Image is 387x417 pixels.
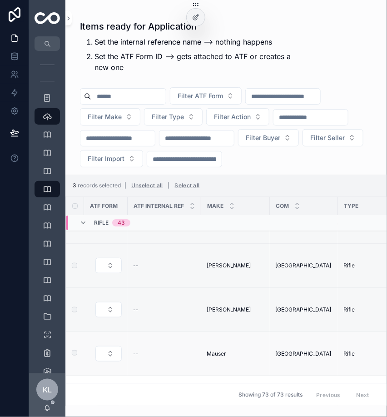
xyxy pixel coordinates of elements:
span: Rifle [343,350,355,357]
span: Filter Seller [310,133,345,142]
a: Mauser [207,350,264,357]
a: Select Button [95,346,122,362]
span: ATF Form [90,202,118,210]
span: [PERSON_NAME] [207,262,251,269]
span: Rifle [94,220,109,227]
span: Filter Action [214,112,251,121]
span: KL [43,384,52,395]
span: -- [133,262,139,269]
button: Select Button [170,87,242,105]
button: Unselect all [128,178,166,193]
p: Set the ATF Form ID --> gets attached to ATF or creates a new one [94,51,304,73]
a: -- [133,306,196,313]
a: [GEOGRAPHIC_DATA] [275,350,332,357]
a: -- [133,262,196,269]
span: COM [276,202,289,210]
button: Select Button [303,129,363,146]
a: [GEOGRAPHIC_DATA] [275,262,332,269]
span: Rifle [343,262,355,269]
span: Filter Make [88,112,122,121]
span: [GEOGRAPHIC_DATA] [275,262,331,269]
button: Select Button [206,108,269,126]
button: Select all [172,178,203,193]
h1: Items ready for Application [80,20,304,33]
span: | [168,182,170,189]
span: ATF Internal Ref [134,202,184,210]
a: [GEOGRAPHIC_DATA] [275,306,332,313]
a: [PERSON_NAME] [207,306,264,313]
button: Select Button [238,129,299,146]
button: Select Button [95,346,122,362]
span: Filter Type [152,112,184,121]
div: 43 [118,220,125,227]
span: -- [133,350,139,357]
button: Select Button [144,108,203,126]
span: Showing 73 of 73 results [238,392,303,399]
span: -- [133,306,139,313]
span: Rifle [343,306,355,313]
span: Filter Import [88,154,124,163]
a: Select Button [95,257,122,274]
div: scrollable content [29,51,65,373]
button: Select Button [80,150,143,167]
img: App logo [35,12,60,24]
span: [PERSON_NAME] [207,306,251,313]
span: Mauser [207,350,226,357]
span: Make [207,202,223,210]
span: records selected [78,182,121,189]
span: Filter ATF Form [178,91,223,100]
span: Type [344,202,358,210]
span: 3 [73,182,76,189]
a: -- [133,350,196,357]
span: [GEOGRAPHIC_DATA] [275,306,331,313]
p: Set the internal reference name --> nothing happens [94,36,304,47]
a: [PERSON_NAME] [207,262,264,269]
span: Filter Buyer [246,133,280,142]
button: Select Button [80,108,140,126]
span: [GEOGRAPHIC_DATA] [275,350,331,357]
span: | [124,182,126,189]
button: Select Button [95,258,122,273]
button: Select Button [95,302,122,317]
a: Select Button [95,301,122,318]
